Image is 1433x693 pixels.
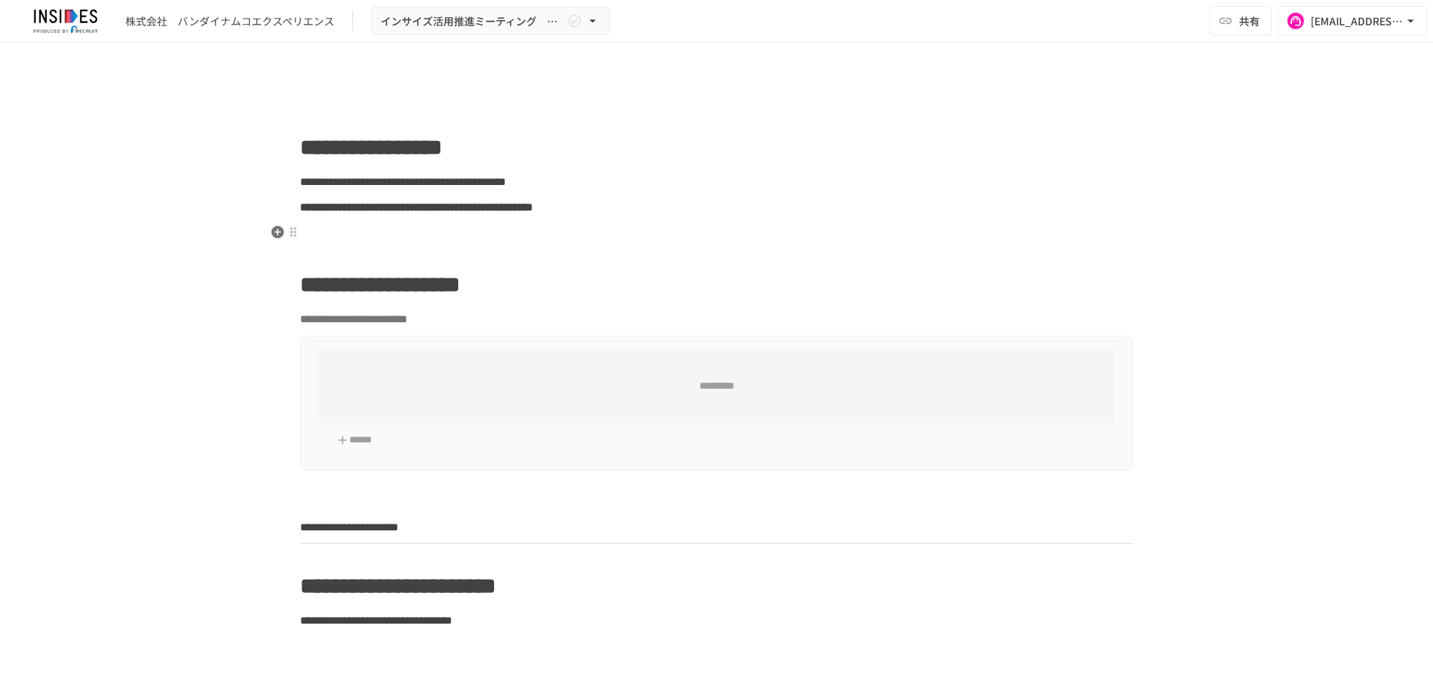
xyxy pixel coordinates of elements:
img: JmGSPSkPjKwBq77AtHmwC7bJguQHJlCRQfAXtnx4WuV [18,9,113,33]
button: 共有 [1209,6,1272,36]
span: インサイズ活用推進ミーティング ～2回目～ [381,12,564,31]
span: 共有 [1239,13,1260,29]
button: インサイズ活用推進ミーティング ～2回目～ [371,7,610,36]
button: [EMAIL_ADDRESS][DOMAIN_NAME] [1278,6,1427,36]
div: [EMAIL_ADDRESS][DOMAIN_NAME] [1311,12,1403,31]
div: 株式会社 バンダイナムコエクスペリエンス [125,13,334,29]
